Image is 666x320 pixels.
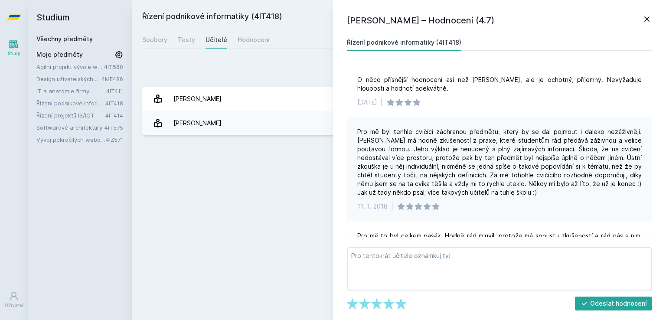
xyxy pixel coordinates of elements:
div: | [381,98,383,107]
div: Uživatel [5,302,23,309]
div: Učitelé [206,36,227,44]
a: 4IT418 [105,100,123,107]
a: 4IT411 [106,88,123,95]
a: Softwarové architektury [36,123,104,132]
div: Hodnocení [238,36,270,44]
a: Study [2,35,26,61]
div: Study [8,50,20,57]
a: Řízení podnikové informatiky [36,99,105,108]
a: Řízení projektů IS/ICT [36,111,105,120]
a: [PERSON_NAME] 3 hodnocení 5.0 [142,87,656,111]
a: Testy [178,31,195,49]
div: [DATE] [357,98,377,107]
a: Uživatel [2,287,26,313]
a: 4ME486 [101,75,123,82]
div: Testy [178,36,195,44]
a: 4IT575 [104,124,123,131]
h2: Řízení podnikové informatiky (4IT418) [142,10,556,24]
div: Soubory [142,36,167,44]
a: [PERSON_NAME] 3 hodnocení 4.7 [142,111,656,135]
div: [PERSON_NAME] [173,90,222,108]
a: 4IZ571 [106,136,123,143]
a: Učitelé [206,31,227,49]
a: Vývoj pokročilých webových aplikací v PHP [36,135,106,144]
div: O něco přísnější hodnocení asi než [PERSON_NAME], ale je ochotný, příjemný. Nevyžaduje hlouposti ... [357,75,642,93]
a: Soubory [142,31,167,49]
a: Design uživatelských rozhraní [36,75,101,83]
a: IT a anatomie firmy [36,87,106,95]
div: [PERSON_NAME] [173,114,222,132]
div: Pro mě byl tenhle cvičící záchranou předmětu, který by se dal pojmout i daleko nezáživněji. [PERS... [357,127,642,197]
a: Všechny předměty [36,35,93,42]
a: Hodnocení [238,31,270,49]
span: Moje předměty [36,50,83,59]
a: 4IT580 [104,63,123,70]
a: Agilní projekt vývoje webové aplikace [36,62,104,71]
a: 4IT414 [105,112,123,119]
